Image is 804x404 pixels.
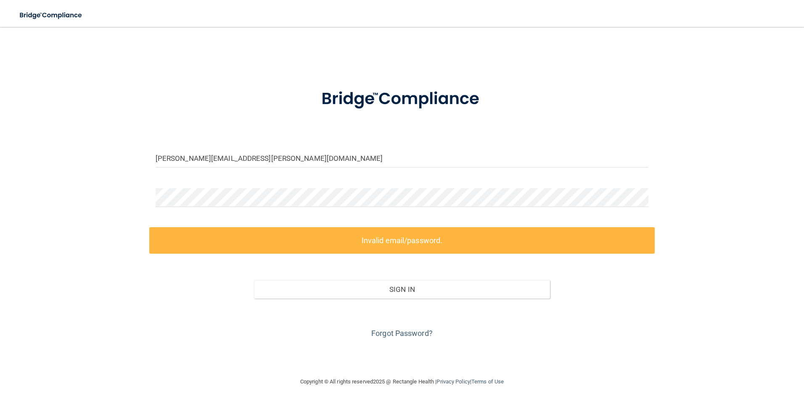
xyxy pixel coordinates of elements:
a: Terms of Use [471,378,504,385]
img: bridge_compliance_login_screen.278c3ca4.svg [304,77,500,121]
a: Privacy Policy [436,378,470,385]
div: Copyright © All rights reserved 2025 @ Rectangle Health | | [249,368,555,395]
a: Forgot Password? [371,329,433,338]
input: Email [156,149,649,168]
label: Invalid email/password. [149,227,655,254]
button: Sign In [254,280,550,299]
img: bridge_compliance_login_screen.278c3ca4.svg [13,7,90,24]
